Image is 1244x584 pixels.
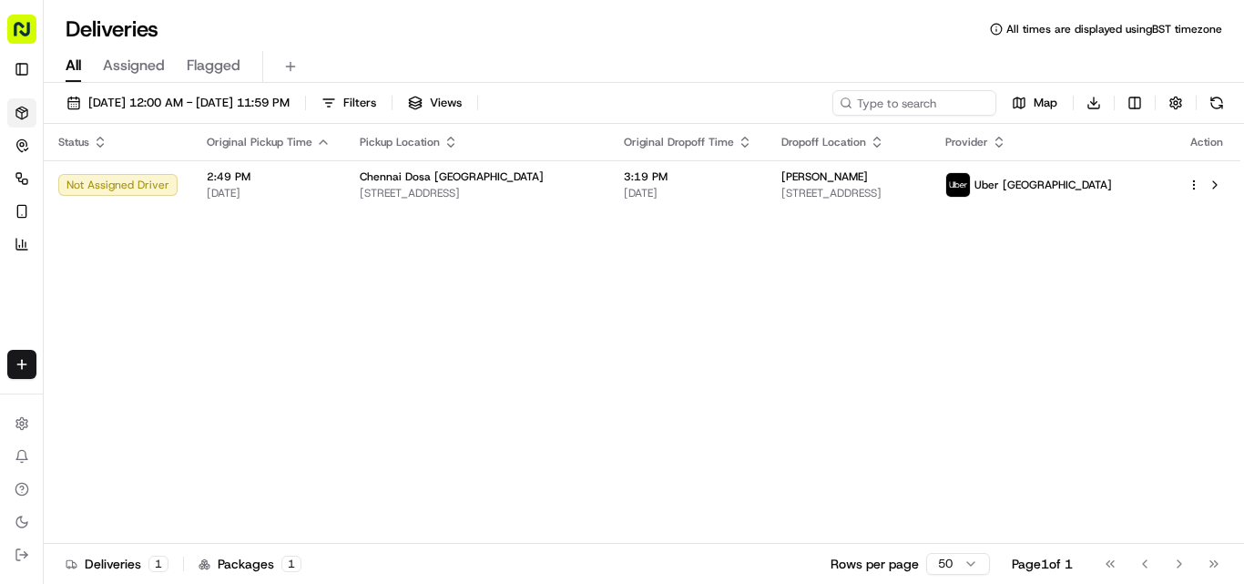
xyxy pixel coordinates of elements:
span: [DATE] 12:00 AM - [DATE] 11:59 PM [88,95,290,111]
div: We're available if you need us! [82,192,250,207]
span: Status [58,135,89,149]
span: Map [1034,95,1057,111]
span: Original Pickup Time [207,135,312,149]
p: Welcome 👋 [18,73,331,102]
div: 💻 [154,409,168,424]
img: 1736555255976-a54dd68f-1ca7-489b-9aae-adbdc363a1c4 [36,333,51,347]
span: Flagged [187,55,240,77]
span: [PERSON_NAME] [56,332,148,346]
span: Original Dropoff Time [624,135,734,149]
span: All [66,55,81,77]
span: • [151,282,158,297]
span: 3:19 PM [624,169,752,184]
div: 1 [281,556,301,572]
h1: Deliveries [66,15,158,44]
span: Knowledge Base [36,407,139,425]
button: Map [1004,90,1066,116]
img: Masood Aslam [18,314,47,343]
span: 2:49 PM [207,169,331,184]
span: • [151,332,158,346]
span: Dropoff Location [781,135,866,149]
span: Filters [343,95,376,111]
img: 1736555255976-a54dd68f-1ca7-489b-9aae-adbdc363a1c4 [18,174,51,207]
a: 📗Knowledge Base [11,400,147,433]
span: Chennai Dosa [GEOGRAPHIC_DATA] [360,169,544,184]
a: Powered byPylon [128,448,220,463]
img: 5e9a9d7314ff4150bce227a61376b483.jpg [38,174,71,207]
div: Deliveries [66,555,168,573]
img: Liam S. [18,265,47,294]
input: Type to search [832,90,996,116]
button: Refresh [1204,90,1229,116]
button: See all [282,233,331,255]
p: Rows per page [831,555,919,573]
button: Start new chat [310,179,331,201]
div: 1 [148,556,168,572]
div: Start new chat [82,174,299,192]
span: API Documentation [172,407,292,425]
button: Filters [313,90,384,116]
span: [DATE] [161,282,199,297]
span: Provider [945,135,988,149]
span: [DATE] [207,186,331,200]
span: All times are displayed using BST timezone [1006,22,1222,36]
span: [DATE] [624,186,752,200]
span: [DATE] [161,332,199,346]
div: 📗 [18,409,33,424]
span: [PERSON_NAME] [781,169,868,184]
img: uber-new-logo.jpeg [946,173,970,197]
span: Uber [GEOGRAPHIC_DATA] [974,178,1112,192]
span: [PERSON_NAME] [56,282,148,297]
span: Assigned [103,55,165,77]
span: [STREET_ADDRESS] [360,186,595,200]
div: Page 1 of 1 [1012,555,1073,573]
img: 1736555255976-a54dd68f-1ca7-489b-9aae-adbdc363a1c4 [36,283,51,298]
span: [STREET_ADDRESS] [781,186,916,200]
span: Views [430,95,462,111]
div: Past conversations [18,237,122,251]
img: Nash [18,18,55,55]
div: Packages [199,555,301,573]
span: Pickup Location [360,135,440,149]
button: [DATE] 12:00 AM - [DATE] 11:59 PM [58,90,298,116]
a: 💻API Documentation [147,400,300,433]
span: Pylon [181,449,220,463]
button: Views [400,90,470,116]
input: Got a question? Start typing here... [47,118,328,137]
div: Action [1188,135,1226,149]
